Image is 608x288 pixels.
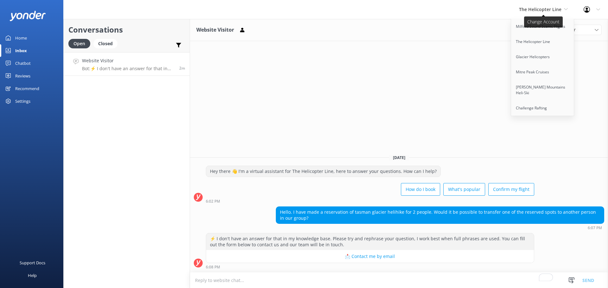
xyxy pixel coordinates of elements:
[206,166,440,177] div: Hey there 👋 I'm a virtual assistant for The Helicopter Line, here to answer your questions. How c...
[15,32,27,44] div: Home
[511,34,574,49] a: The Helicopter Line
[511,101,574,116] a: Challenge Rafting
[443,183,485,196] button: What's popular
[93,40,121,47] a: Closed
[206,265,534,269] div: Sep 23 2025 06:08pm (UTC +12:00) Pacific/Auckland
[276,225,604,230] div: Sep 23 2025 06:07pm (UTC +12:00) Pacific/Auckland
[15,57,31,70] div: Chatbot
[15,82,39,95] div: Recommend
[82,66,174,71] p: Bot: ⚡ I don't have an answer for that in my knowledge base. Please try and rephrase your questio...
[511,19,574,34] a: Milford Sound Scenic Flights
[15,44,27,57] div: Inbox
[68,39,90,48] div: Open
[206,250,534,263] button: 📩 Contact me by email
[519,6,561,12] span: The Helicopter Line
[206,199,220,203] strong: 6:02 PM
[68,24,185,36] h2: Conversations
[206,265,220,269] strong: 6:08 PM
[179,65,185,71] span: Sep 23 2025 06:07pm (UTC +12:00) Pacific/Auckland
[93,39,117,48] div: Closed
[276,207,604,224] div: Hello. I have made a reservation of tasman glacier helihike for 2 people. Would it be possible to...
[15,95,30,107] div: Settings
[401,183,440,196] button: How do I book
[68,40,93,47] a: Open
[588,226,602,230] strong: 6:07 PM
[20,256,45,269] div: Support Docs
[190,273,608,288] textarea: To enrich screen reader interactions, please activate Accessibility in Grammarly extension settings
[206,199,534,203] div: Sep 23 2025 06:02pm (UTC +12:00) Pacific/Auckland
[548,25,602,35] div: Assign User
[196,26,234,34] h3: Website Visitor
[206,233,534,250] div: ⚡ I don't have an answer for that in my knowledge base. Please try and rephrase your question, I ...
[511,64,574,80] a: Mitre Peak Cruises
[64,52,190,76] a: Website VisitorBot:⚡ I don't have an answer for that in my knowledge base. Please try and rephras...
[511,49,574,64] a: Glacier Helicopters
[82,57,174,64] h4: Website Visitor
[389,155,409,160] span: [DATE]
[28,269,37,282] div: Help
[15,70,30,82] div: Reviews
[488,183,534,196] button: Confirm my flight
[511,80,574,101] a: [PERSON_NAME] Mountains Heli-Ski
[9,11,46,21] img: yonder-white-logo.png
